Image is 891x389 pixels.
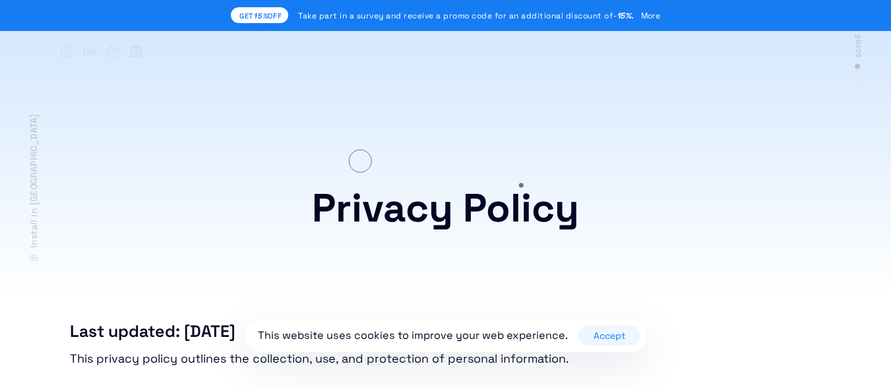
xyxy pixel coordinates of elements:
[253,11,268,20] b: 15%
[258,328,578,344] div: This website uses cookies to improve your web experience.
[641,9,660,22] a: More
[26,113,42,248] span: Install in [GEOGRAPHIC_DATA]
[613,11,634,21] i: -
[26,113,42,262] a: Install in [GEOGRAPHIC_DATA]
[298,9,634,22] p: Take part in a survey and receive a promo code for an additional discount of
[617,11,634,21] b: 15%.
[851,26,865,106] a: scroll
[70,349,822,369] p: This privacy policy outlines the collection, use, and protection of personal information.
[239,10,282,22] span: GET OFF
[578,326,640,345] button: Accept
[851,35,865,58] span: scroll
[70,321,822,341] h4: Last updated: [DATE]
[262,185,629,232] h1: Privacy Policy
